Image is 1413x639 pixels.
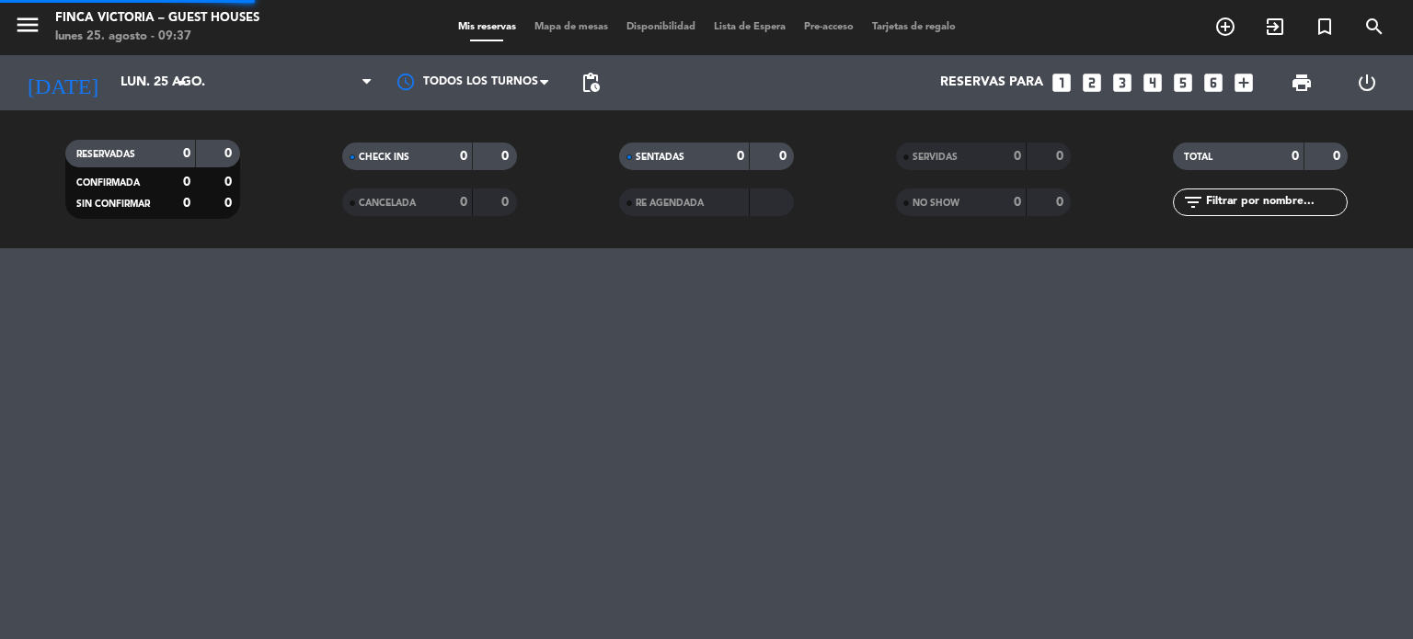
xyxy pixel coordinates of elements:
div: lunes 25. agosto - 09:37 [55,28,259,46]
strong: 0 [460,150,467,163]
input: Filtrar por nombre... [1204,192,1347,212]
i: [DATE] [14,63,111,103]
strong: 0 [737,150,744,163]
span: CHECK INS [359,153,409,162]
strong: 0 [501,150,512,163]
i: power_settings_new [1356,72,1378,94]
span: SIN CONFIRMAR [76,200,150,209]
span: Lista de Espera [705,22,795,32]
i: add_circle_outline [1214,16,1236,38]
i: looks_3 [1110,71,1134,95]
i: looks_one [1050,71,1074,95]
div: FINCA VICTORIA – GUEST HOUSES [55,9,259,28]
i: search [1363,16,1385,38]
strong: 0 [1292,150,1299,163]
button: menu [14,11,41,45]
span: Mapa de mesas [525,22,617,32]
strong: 0 [460,196,467,209]
span: Pre-acceso [795,22,863,32]
span: TOTAL [1184,153,1212,162]
span: RESERVADAS [76,150,135,159]
strong: 0 [1014,196,1021,209]
span: SERVIDAS [913,153,958,162]
strong: 0 [1056,196,1067,209]
strong: 0 [224,197,235,210]
div: LOG OUT [1334,55,1399,110]
i: arrow_drop_down [171,72,193,94]
i: looks_two [1080,71,1104,95]
i: filter_list [1182,191,1204,213]
span: pending_actions [580,72,602,94]
strong: 0 [224,147,235,160]
i: looks_6 [1201,71,1225,95]
span: RE AGENDADA [636,199,704,208]
i: add_box [1232,71,1256,95]
i: looks_4 [1141,71,1165,95]
span: Reservas para [940,75,1043,90]
span: print [1291,72,1313,94]
span: NO SHOW [913,199,959,208]
strong: 0 [224,176,235,188]
strong: 0 [1014,150,1021,163]
span: Mis reservas [449,22,525,32]
span: CANCELADA [359,199,416,208]
i: turned_in_not [1314,16,1336,38]
strong: 0 [183,176,190,188]
span: Tarjetas de regalo [863,22,965,32]
strong: 0 [1333,150,1344,163]
span: CONFIRMADA [76,178,140,188]
strong: 0 [779,150,790,163]
strong: 0 [183,147,190,160]
i: menu [14,11,41,39]
i: looks_5 [1171,71,1195,95]
i: exit_to_app [1264,16,1286,38]
span: Disponibilidad [617,22,705,32]
strong: 0 [183,197,190,210]
strong: 0 [1056,150,1067,163]
strong: 0 [501,196,512,209]
span: SENTADAS [636,153,684,162]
